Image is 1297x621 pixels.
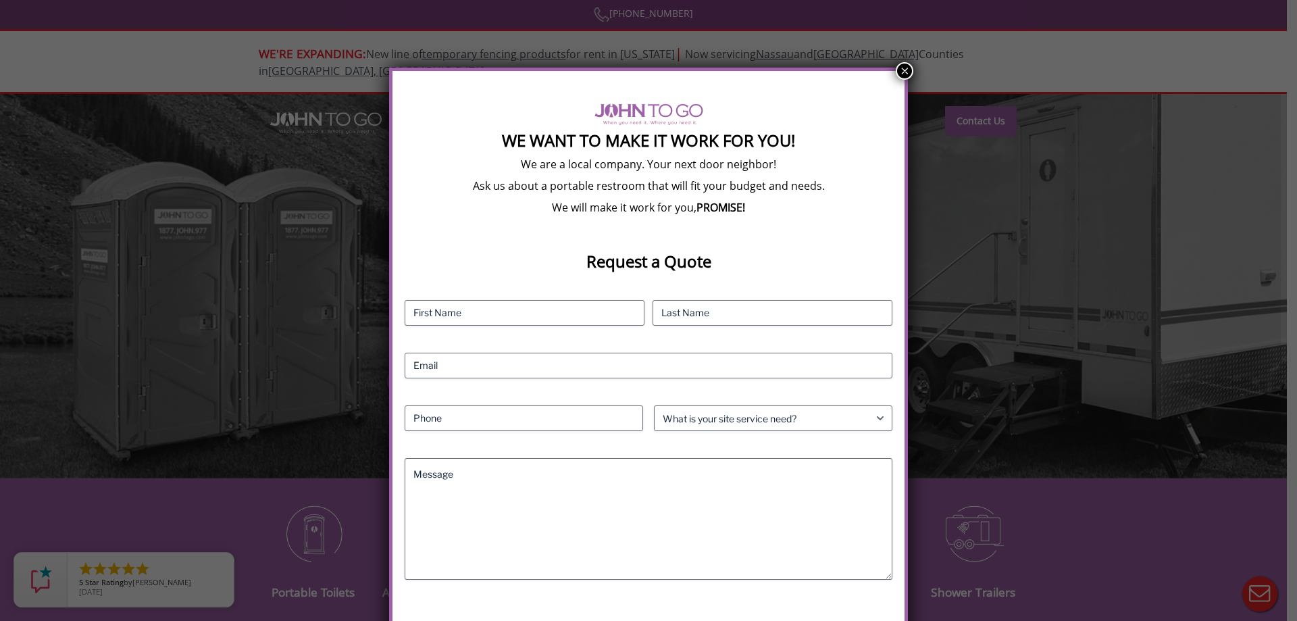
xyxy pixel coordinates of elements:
[405,405,643,431] input: Phone
[896,62,913,80] button: Close
[594,103,703,125] img: logo of viptogo
[502,129,795,151] strong: We Want To Make It Work For You!
[405,353,892,378] input: Email
[696,200,745,215] b: PROMISE!
[405,300,644,326] input: First Name
[405,157,892,172] p: We are a local company. Your next door neighbor!
[405,200,892,215] p: We will make it work for you,
[586,250,711,272] strong: Request a Quote
[405,178,892,193] p: Ask us about a portable restroom that will fit your budget and needs.
[653,300,892,326] input: Last Name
